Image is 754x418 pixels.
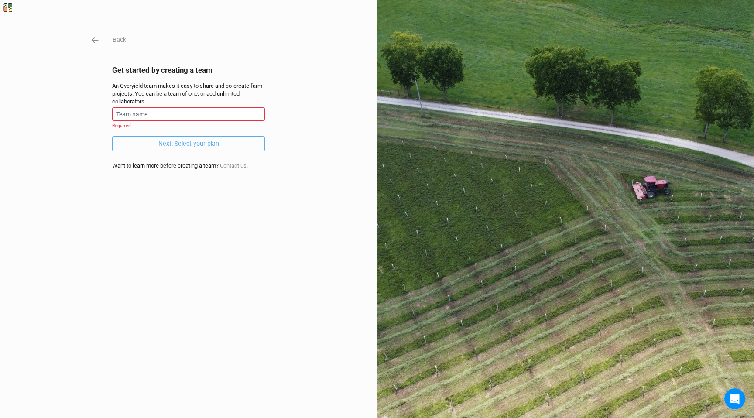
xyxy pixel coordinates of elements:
input: Team name [112,107,265,121]
button: Back [112,35,127,45]
a: Contact us. [220,162,248,169]
div: An Overyield team makes it easy to share and co-create farm projects. You can be a team of one, o... [112,82,265,106]
button: Next: Select your plan [112,136,265,151]
div: Required [112,123,265,129]
iframe: Intercom live chat [724,388,745,409]
h2: Get started by creating a team [112,66,265,75]
div: Want to learn more before creating a team? [112,162,265,170]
